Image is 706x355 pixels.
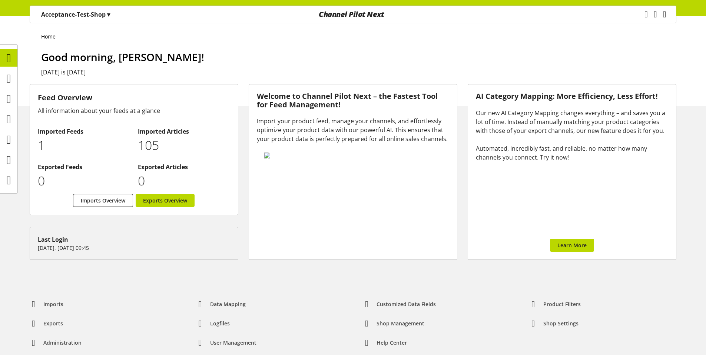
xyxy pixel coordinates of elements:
span: Exports Overview [143,197,187,204]
h3: Feed Overview [38,92,230,103]
h2: [DATE] is [DATE] [41,68,676,77]
a: Imports [24,298,69,311]
p: 0 [38,171,130,190]
div: Our new AI Category Mapping changes everything – and saves you a lot of time. Instead of manually... [476,108,668,162]
span: Shop Settings [543,319,579,327]
h3: Welcome to Channel Pilot Next – the Fastest Tool for Feed Management! [257,92,449,109]
p: 1 [38,136,130,155]
div: Last Login [38,235,230,244]
span: ▾ [107,10,110,19]
a: User Management [190,336,262,349]
p: 105 [138,136,230,155]
span: Imports Overview [81,197,125,204]
h2: Imported Articles [138,127,230,136]
span: Customized Data Fields [377,300,436,308]
a: Shop Settings [524,317,584,330]
div: Import your product feed, manage your channels, and effortlessly optimize your product data with ... [257,117,449,143]
nav: main navigation [30,6,676,23]
a: Shop Management [357,317,430,330]
a: Logfiles [190,317,236,330]
a: Administration [24,336,87,349]
span: Product Filters [543,300,581,308]
span: Shop Management [377,319,424,327]
a: Learn More [550,239,594,252]
span: Help center [377,339,407,346]
span: User Management [210,339,256,346]
p: 0 [138,171,230,190]
h2: Exported Articles [138,163,230,171]
h2: Exported Feeds [38,163,130,171]
span: Learn More [557,241,587,249]
img: 78e1b9dcff1e8392d83655fcfc870417.svg [264,153,440,158]
span: Data Mapping [210,300,246,308]
h3: AI Category Mapping: More Efficiency, Less Effort! [476,92,668,101]
span: Exports [43,319,63,327]
p: Acceptance-Test-Shop [41,10,110,19]
a: Exports Overview [136,194,195,207]
a: Data Mapping [190,298,252,311]
a: Product Filters [524,298,587,311]
span: Logfiles [210,319,230,327]
a: Exports [24,317,69,330]
span: Administration [43,339,82,346]
div: All information about your feeds at a glance [38,106,230,115]
span: Imports [43,300,63,308]
a: Customized Data Fields [357,298,442,311]
a: Help center [357,336,413,349]
a: Imports Overview [73,194,133,207]
h2: Imported Feeds [38,127,130,136]
span: Good morning, [PERSON_NAME]! [41,50,204,64]
p: [DATE], [DATE] 09:45 [38,244,230,252]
